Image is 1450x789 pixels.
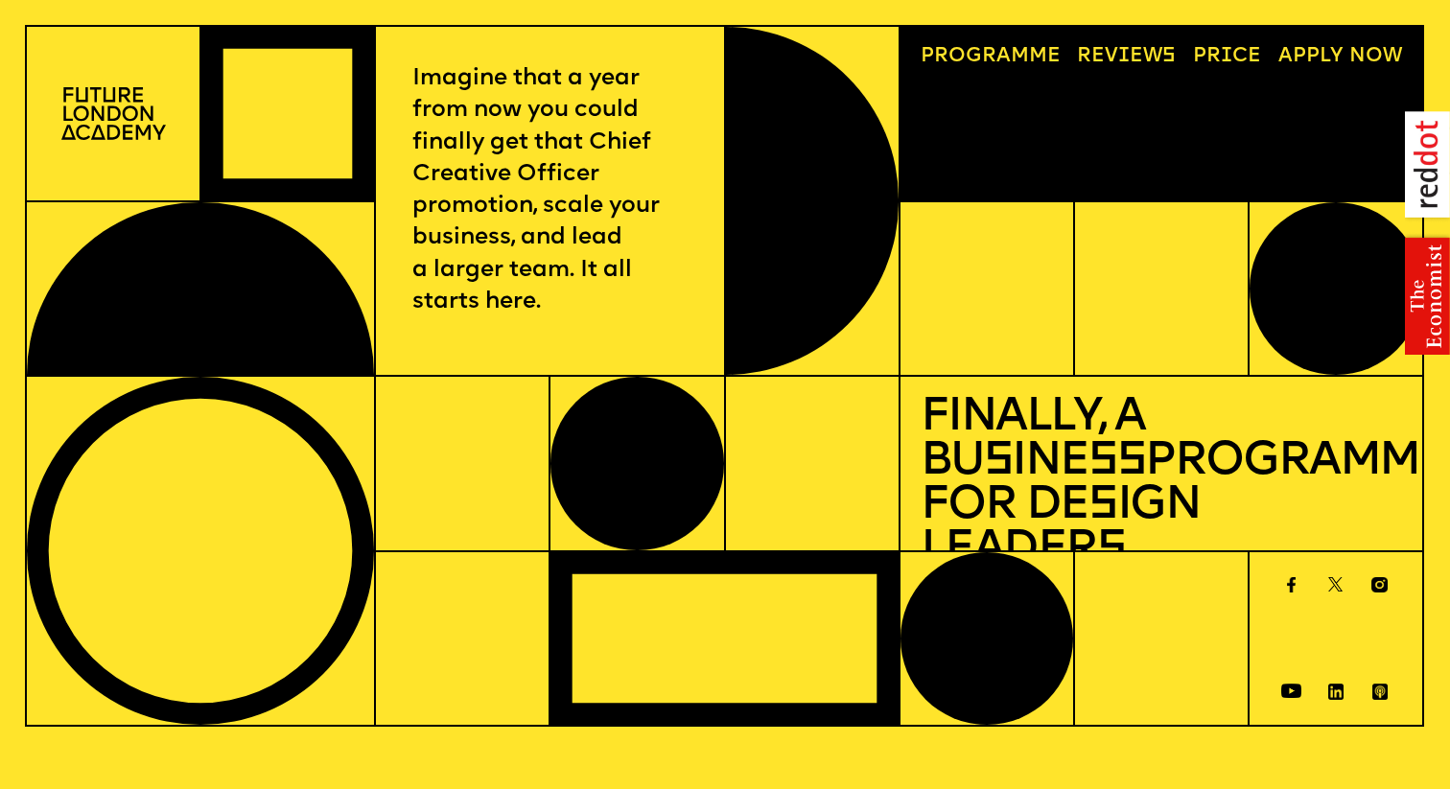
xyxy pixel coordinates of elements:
[1183,37,1272,78] a: Price
[412,63,688,318] p: Imagine that a year from now you could finally get that Chief Creative Officer promotion, scale y...
[1088,483,1117,529] span: s
[910,37,1070,78] a: Programme
[1088,439,1145,485] span: ss
[1268,37,1412,78] a: Apply now
[1097,527,1126,573] span: s
[1278,46,1293,66] span: A
[921,397,1402,573] h1: Finally, a Bu ine Programme for De ign Leader
[984,439,1013,485] span: s
[996,46,1011,66] span: a
[1067,37,1186,78] a: Reviews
